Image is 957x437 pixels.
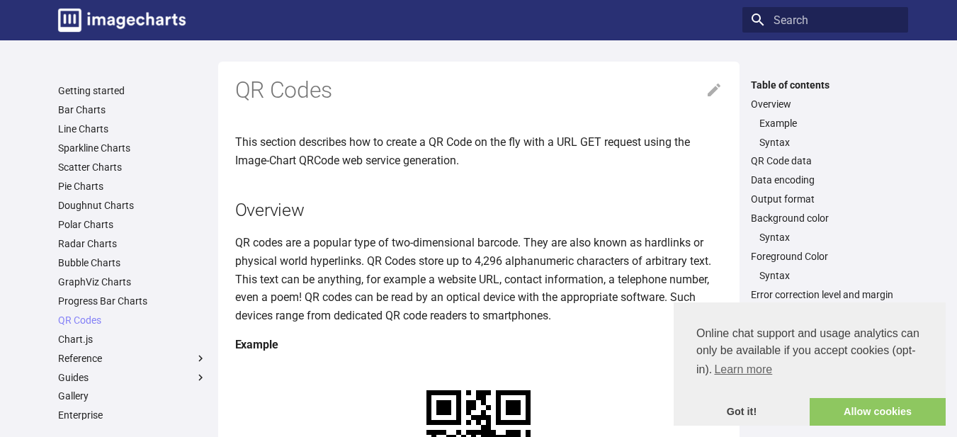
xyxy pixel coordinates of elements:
nav: Overview [751,117,900,149]
a: Bar Charts [58,103,207,116]
label: Table of contents [742,79,908,91]
a: Syntax [759,231,900,244]
a: GraphViz Charts [58,276,207,288]
a: Example [759,117,900,130]
a: Output format [751,193,900,205]
h1: QR Codes [235,76,723,106]
p: QR codes are a popular type of two-dimensional barcode. They are also known as hardlinks or physi... [235,234,723,324]
a: Sparkline Charts [58,142,207,154]
h4: Example [235,336,723,354]
a: Image-Charts documentation [52,3,191,38]
a: Gallery [58,390,207,402]
a: Chart.js [58,333,207,346]
nav: Background color [751,231,900,244]
nav: Foreground Color [751,269,900,282]
a: Radar Charts [58,237,207,250]
span: Online chat support and usage analytics can only be available if you accept cookies (opt-in). [696,325,923,380]
a: Overview [751,98,900,110]
a: Syntax [759,136,900,149]
a: Foreground Color [751,250,900,263]
label: Guides [58,371,207,384]
h2: Overview [235,198,723,222]
p: This section describes how to create a QR Code on the fly with a URL GET request using the Image-... [235,133,723,169]
a: Syntax [759,269,900,282]
a: QR Codes [58,314,207,327]
div: cookieconsent [674,302,946,426]
a: Polar Charts [58,218,207,231]
a: Progress Bar Charts [58,295,207,307]
a: QR Code data [751,154,900,167]
a: Doughnut Charts [58,199,207,212]
a: Enterprise [58,409,207,421]
a: Getting started [58,84,207,97]
a: Background color [751,212,900,225]
a: Bubble Charts [58,256,207,269]
a: allow cookies [810,398,946,426]
a: Pie Charts [58,180,207,193]
a: Data encoding [751,174,900,186]
a: dismiss cookie message [674,398,810,426]
a: Line Charts [58,123,207,135]
img: logo [58,8,186,32]
a: learn more about cookies [712,359,774,380]
a: Scatter Charts [58,161,207,174]
input: Search [742,7,908,33]
label: Reference [58,352,207,365]
a: Error correction level and margin [751,288,900,301]
nav: Table of contents [742,79,908,302]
